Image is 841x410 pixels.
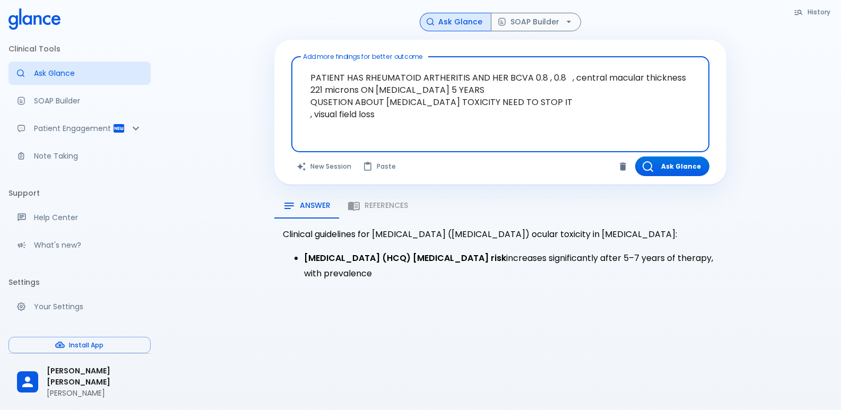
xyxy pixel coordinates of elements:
[47,365,142,388] span: [PERSON_NAME] [PERSON_NAME]
[491,13,581,31] button: SOAP Builder
[358,156,402,176] button: Paste from clipboard
[420,13,491,31] button: Ask Glance
[8,180,151,206] li: Support
[8,144,151,168] a: Advanced note-taking
[283,227,718,242] p: Clinical guidelines for [MEDICAL_DATA] ([MEDICAL_DATA]) ocular toxicity in [MEDICAL_DATA]:
[635,156,709,176] button: Ask Glance
[8,233,151,257] div: Recent updates and feature releases
[8,117,151,140] div: Patient Reports & Referrals
[299,61,702,131] textarea: PATIENT HAS RHEUMATOID ARTHERITIS AND HER BCVA 0.8 , 0.8 , central macular thickness 221 microns ...
[34,212,142,223] p: Help Center
[304,252,506,264] strong: [MEDICAL_DATA] (HCQ) [MEDICAL_DATA] risk
[8,358,151,406] div: [PERSON_NAME] [PERSON_NAME][PERSON_NAME]
[291,156,358,176] button: Clears all inputs and results.
[615,159,631,175] button: Clear
[304,251,718,282] li: increases significantly after 5–7 years of therapy, with prevalence
[8,269,151,295] li: Settings
[788,4,837,20] button: History
[34,151,142,161] p: Note Taking
[34,240,142,250] p: What's new?
[300,201,331,211] span: Answer
[34,95,142,106] p: SOAP Builder
[8,36,151,62] li: Clinical Tools
[34,123,112,134] p: Patient Engagement
[8,295,151,318] a: Manage your settings
[34,301,142,312] p: Your Settings
[303,52,423,61] label: Add more findings for better outcome
[8,62,151,85] a: Moramiz: Find ICD10AM codes instantly
[47,388,142,398] p: [PERSON_NAME]
[34,68,142,78] p: Ask Glance
[8,206,151,229] a: Get help from our support team
[8,337,151,353] button: Install App
[8,89,151,112] a: Docugen: Compose a clinical documentation in seconds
